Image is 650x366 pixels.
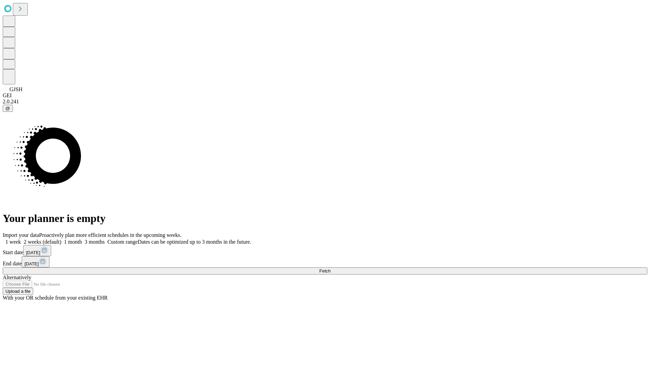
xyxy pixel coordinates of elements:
span: Import your data [3,232,39,238]
span: 2 weeks (default) [24,239,61,245]
div: End date [3,256,647,267]
button: @ [3,105,13,112]
h1: Your planner is empty [3,212,647,225]
span: Dates can be optimized up to 3 months in the future. [138,239,251,245]
span: 3 months [85,239,105,245]
span: Alternatively [3,274,31,280]
span: [DATE] [26,250,40,255]
button: [DATE] [22,256,49,267]
span: Fetch [319,268,330,273]
span: With your OR schedule from your existing EHR [3,295,108,301]
span: GJSH [9,86,22,92]
span: 1 week [5,239,21,245]
button: Fetch [3,267,647,274]
button: Upload a file [3,288,33,295]
span: Custom range [107,239,137,245]
span: 1 month [64,239,82,245]
button: [DATE] [23,245,51,256]
div: Start date [3,245,647,256]
span: [DATE] [24,261,39,266]
div: 2.0.241 [3,99,647,105]
span: @ [5,106,10,111]
div: GEI [3,93,647,99]
span: Proactively plan more efficient schedules in the upcoming weeks. [39,232,181,238]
